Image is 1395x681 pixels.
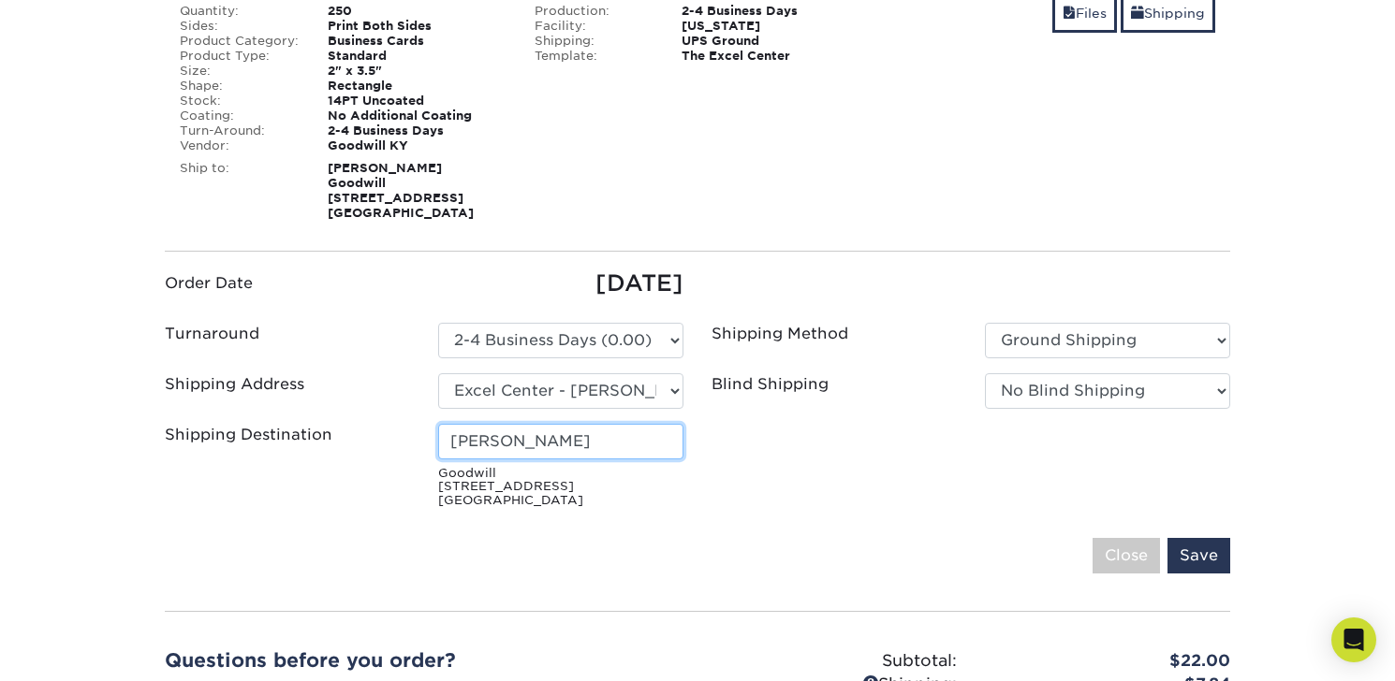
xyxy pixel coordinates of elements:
[314,49,521,64] div: Standard
[314,123,521,138] div: 2-4 Business Days
[314,19,521,34] div: Print Both Sides
[165,649,683,672] h2: Questions before you order?
[668,34,874,49] div: UPS Ground
[165,272,253,295] label: Order Date
[166,161,314,221] div: Ship to:
[438,467,683,508] small: Goodwill [STREET_ADDRESS] [GEOGRAPHIC_DATA]
[165,323,259,345] label: Turnaround
[5,624,159,674] iframe: Google Customer Reviews
[314,64,521,79] div: 2" x 3.5"
[521,19,668,34] div: Facility:
[166,123,314,138] div: Turn-Around:
[697,649,971,674] div: Subtotal:
[971,649,1244,674] div: $22.00
[668,4,874,19] div: 2-4 Business Days
[521,49,668,64] div: Template:
[668,49,874,64] div: The Excel Center
[1093,538,1160,573] input: Close
[668,19,874,34] div: [US_STATE]
[1331,617,1376,662] div: Open Intercom Messenger
[314,94,521,109] div: 14PT Uncoated
[712,323,848,345] label: Shipping Method
[166,64,314,79] div: Size:
[521,4,668,19] div: Production:
[165,424,332,446] label: Shipping Destination
[166,19,314,34] div: Sides:
[166,4,314,19] div: Quantity:
[166,79,314,94] div: Shape:
[314,138,521,153] div: Goodwill KY
[314,34,521,49] div: Business Cards
[166,49,314,64] div: Product Type:
[1131,6,1144,21] span: shipping
[314,4,521,19] div: 250
[328,161,474,220] strong: [PERSON_NAME] Goodwill [STREET_ADDRESS] [GEOGRAPHIC_DATA]
[166,138,314,153] div: Vendor:
[1167,538,1230,573] input: Save
[1063,6,1076,21] span: files
[166,34,314,49] div: Product Category:
[521,34,668,49] div: Shipping:
[166,109,314,123] div: Coating:
[165,373,304,396] label: Shipping Address
[314,109,521,123] div: No Additional Coating
[712,373,829,396] label: Blind Shipping
[314,79,521,94] div: Rectangle
[166,94,314,109] div: Stock:
[438,267,683,300] div: [DATE]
